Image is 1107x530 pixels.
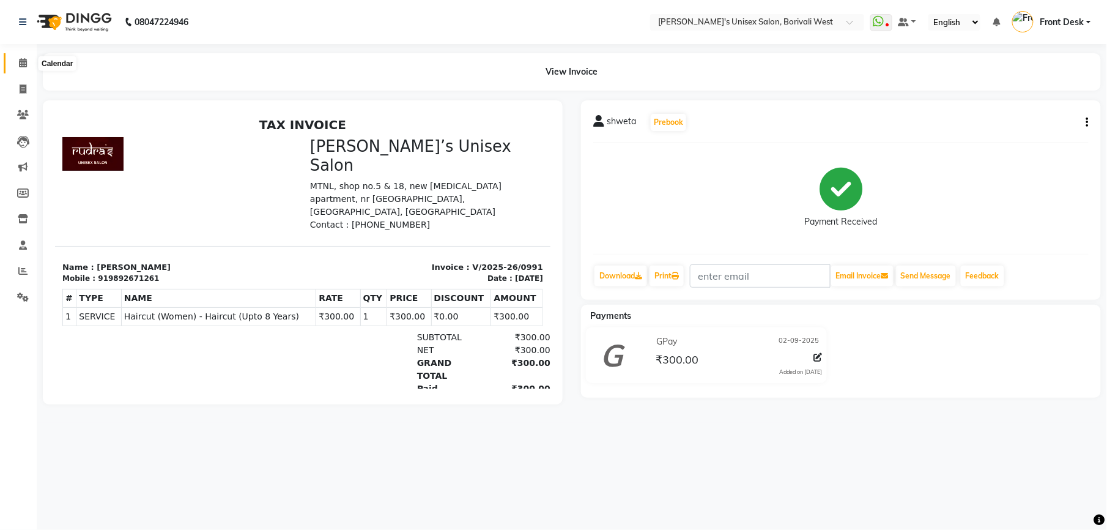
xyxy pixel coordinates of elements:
[896,266,956,286] button: Send Message
[355,244,425,270] div: GRAND TOTAL
[436,195,488,214] td: ₹300.00
[332,177,376,195] th: PRICE
[7,149,240,161] p: Name : [PERSON_NAME]
[8,177,21,195] th: #
[355,270,425,283] div: Paid
[961,266,1004,286] a: Feedback
[650,266,684,286] a: Print
[656,335,677,348] span: GPay
[7,5,488,20] h2: TAX INVOICE
[1040,16,1084,29] span: Front Desk
[594,266,647,286] a: Download
[432,160,457,171] div: Date :
[43,53,1101,91] div: View Invoice
[690,264,831,288] input: enter email
[255,106,488,119] p: Contact : [PHONE_NUMBER]
[261,177,305,195] th: RATE
[8,195,21,214] td: 1
[460,160,488,171] div: [DATE]
[779,368,822,376] div: Added on [DATE]
[255,67,488,106] p: MTNL, shop no.5 & 18, new [MEDICAL_DATA] apartment, nr [GEOGRAPHIC_DATA], [GEOGRAPHIC_DATA], [GEO...
[376,177,436,195] th: DISCOUNT
[39,56,76,71] div: Calendar
[425,231,495,244] div: ₹300.00
[355,218,425,231] div: SUBTOTAL
[7,160,40,171] div: Mobile :
[332,195,376,214] td: ₹300.00
[31,5,115,39] img: logo
[425,270,495,283] div: ₹300.00
[135,5,188,39] b: 08047224946
[590,310,631,321] span: Payments
[355,231,425,244] div: NET
[69,198,259,211] span: Haircut (Women) - Haircut (Upto 8 Years)
[255,24,488,62] h3: [PERSON_NAME]’s Unisex Salon
[425,218,495,231] div: ₹300.00
[43,160,104,171] div: 919892671261
[804,216,878,229] div: Payment Received
[305,195,332,214] td: 1
[779,335,819,348] span: 02-09-2025
[425,244,495,270] div: ₹300.00
[376,195,436,214] td: ₹0.00
[607,115,636,132] span: shweta
[831,266,894,286] button: Email Invoice
[656,353,698,370] span: ₹300.00
[1012,11,1034,32] img: Front Desk
[261,195,305,214] td: ₹300.00
[21,195,66,214] td: SERVICE
[436,177,488,195] th: AMOUNT
[305,177,332,195] th: QTY
[21,177,66,195] th: TYPE
[255,149,488,161] p: Invoice : V/2025-26/0991
[651,114,686,131] button: Prebook
[66,177,261,195] th: NAME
